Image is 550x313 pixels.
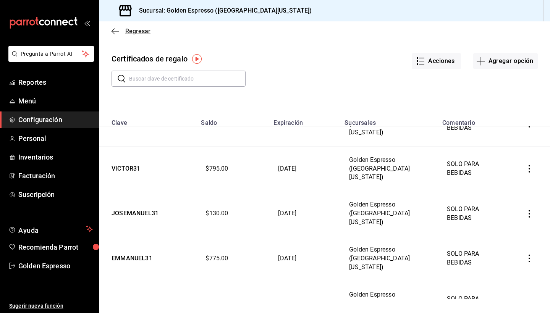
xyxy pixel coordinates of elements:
[196,146,269,191] td: $795.00
[18,96,93,106] span: Menú
[438,236,512,281] td: SOLO PARA BEBIDAS
[112,53,188,65] div: Certificados de regalo
[9,302,93,310] span: Sugerir nueva función
[133,6,312,15] h3: Sucursal: Golden Espresso ([GEOGRAPHIC_DATA][US_STATE])
[340,191,438,236] td: Golden Espresso ([GEOGRAPHIC_DATA][US_STATE])
[196,191,269,236] td: $130.00
[340,146,438,191] td: Golden Espresso ([GEOGRAPHIC_DATA][US_STATE])
[125,27,150,35] span: Regresar
[269,191,340,236] td: [DATE]
[18,189,93,200] span: Suscripción
[18,242,93,252] span: Recomienda Parrot
[269,99,340,126] th: Expiración
[99,146,196,191] td: VICTOR31
[269,146,340,191] td: [DATE]
[340,99,438,126] th: Sucursales
[18,115,93,125] span: Configuración
[21,50,82,58] span: Pregunta a Parrot AI
[99,99,196,126] th: Clave
[412,53,461,69] button: Acciones
[340,236,438,281] td: Golden Espresso ([GEOGRAPHIC_DATA][US_STATE])
[438,99,512,126] th: Comentario
[18,171,93,181] span: Facturación
[112,27,150,35] button: Regresar
[5,55,94,63] a: Pregunta a Parrot AI
[18,152,93,162] span: Inventarios
[192,54,202,64] img: Tooltip marker
[438,146,512,191] td: SOLO PARA BEBIDAS
[8,46,94,62] button: Pregunta a Parrot AI
[473,53,538,69] button: Agregar opción
[196,236,269,281] td: $775.00
[18,133,93,144] span: Personal
[84,20,90,26] button: open_drawer_menu
[196,99,269,126] th: Saldo
[18,77,93,87] span: Reportes
[269,236,340,281] td: [DATE]
[99,191,196,236] td: JOSEMANUEL31
[438,191,512,236] td: SOLO PARA BEBIDAS
[18,261,93,271] span: Golden Espresso
[18,224,83,234] span: Ayuda
[99,236,196,281] td: EMMANUEL31
[129,71,246,86] input: Buscar clave de certificado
